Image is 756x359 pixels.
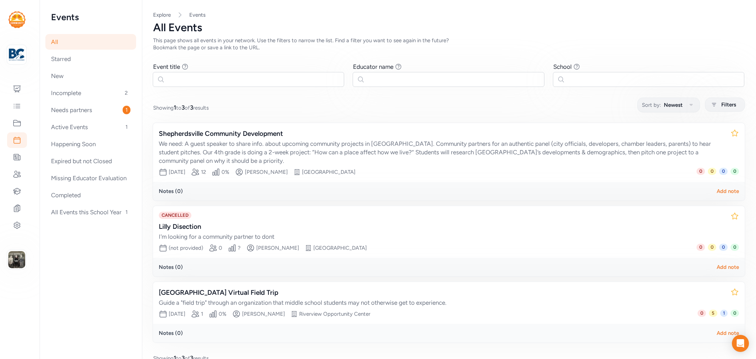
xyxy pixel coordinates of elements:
div: [PERSON_NAME] [242,310,285,317]
span: 1 [123,106,130,114]
div: Active Events [45,119,136,135]
span: 0 [696,168,705,175]
div: [GEOGRAPHIC_DATA] Virtual Field Trip [159,288,725,298]
div: Needs partners [45,102,136,118]
span: 0 % [222,169,229,176]
span: 0 [696,244,705,251]
a: Events [189,11,206,18]
div: [GEOGRAPHIC_DATA] [313,244,367,252]
span: 0 [719,244,728,251]
span: 3 [181,104,185,111]
span: 3 [190,104,193,111]
div: Add note [717,264,739,271]
div: Lilly Disection [159,222,725,232]
div: Notes ( 0 ) [159,264,183,271]
span: 0 [698,310,706,317]
div: Guide a "field trip" through an organization that middle school students may not otherwise get to... [159,298,725,307]
div: [GEOGRAPHIC_DATA] [302,169,355,176]
div: Expired but not Closed [45,153,136,169]
div: Event title [153,62,180,71]
span: 12 [201,169,206,176]
span: 1 [720,310,728,317]
div: Shepherdsville Community Development [159,129,725,139]
div: Open Intercom Messenger [732,335,749,352]
div: All Events this School Year [45,204,136,220]
span: 0 [708,168,716,175]
div: I'm looking for a community partner to dont [159,232,725,241]
div: All Events [153,21,745,34]
div: We need: A guest speaker to share info. about upcoming community projects in [GEOGRAPHIC_DATA]. C... [159,139,725,165]
img: logo [9,47,24,62]
div: Incomplete [45,85,136,101]
span: 1 [201,310,203,317]
div: Missing Educator Evaluation [45,170,136,186]
div: This page shows all events in your network. Use the filters to narrow the list. Find a filter you... [153,37,471,51]
span: Sort by: [642,101,661,109]
span: 0 [219,244,222,252]
span: 0 [730,244,739,251]
div: [DATE] [169,169,185,176]
div: Happening Soon [45,136,136,152]
div: [PERSON_NAME] [256,244,299,252]
span: 0 % [219,310,226,317]
div: New [45,68,136,84]
span: 0 [708,244,716,251]
div: (not provided) [169,244,203,252]
span: 2 [122,89,130,97]
div: Starred [45,51,136,67]
img: logo [9,11,26,28]
div: Completed [45,187,136,203]
span: ? [238,244,241,252]
span: 1 [123,123,130,131]
span: 0 [730,310,739,317]
div: [PERSON_NAME] [245,169,288,176]
span: 0 [719,168,728,175]
nav: Breadcrumb [153,11,745,18]
span: 1 [123,208,130,216]
span: CANCELLED [159,212,191,219]
span: Newest [664,101,683,109]
h2: Events [51,11,130,23]
span: Filters [721,100,736,109]
div: School [553,62,572,71]
a: Explore [153,12,171,18]
div: Riverview Opportunity Center [299,310,370,317]
div: [DATE] [169,310,185,317]
span: 5 [709,310,717,317]
span: 1 [174,104,176,111]
span: Showing to of results [153,103,209,112]
div: Add note [717,188,739,195]
button: Sort by:Newest [637,98,700,112]
div: Add note [717,330,739,337]
span: 0 [730,168,739,175]
div: Educator name [353,62,393,71]
div: Notes ( 0 ) [159,330,183,337]
div: All [45,34,136,50]
div: Notes ( 0 ) [159,188,183,195]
